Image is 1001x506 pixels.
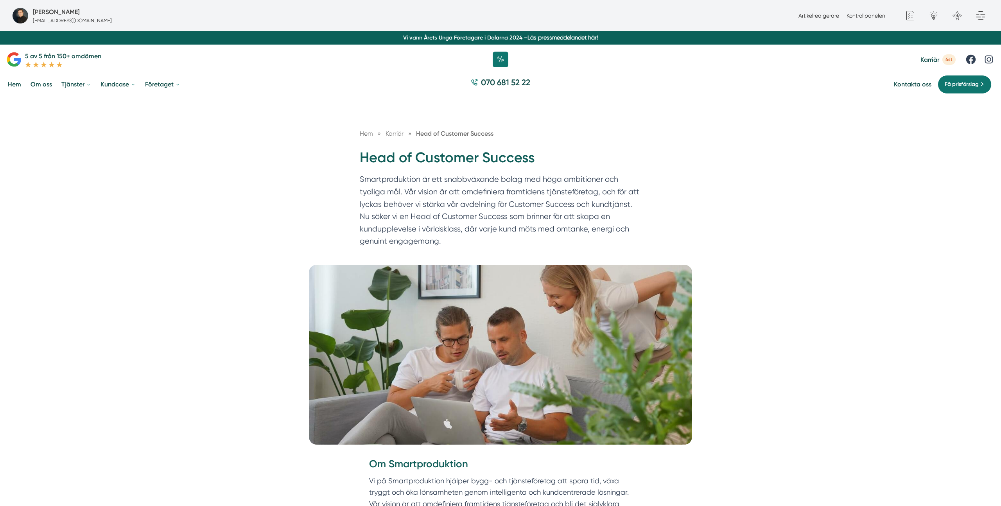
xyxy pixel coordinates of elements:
span: Karriär [386,130,404,137]
a: Hem [360,130,373,137]
span: Få prisförslag [945,80,979,89]
a: Karriär 4st [920,54,956,65]
a: Karriär [386,130,405,137]
img: Head of Customer Success [309,265,692,445]
a: Om oss [29,74,54,94]
nav: Breadcrumb [360,129,641,138]
a: Kontrollpanelen [847,13,885,19]
strong: Om Smartproduktion [369,458,468,470]
span: » [408,129,411,138]
a: Artikelredigerare [798,13,839,19]
p: [EMAIL_ADDRESS][DOMAIN_NAME] [33,17,112,24]
span: 070 681 52 22 [481,77,530,88]
a: Kundcase [99,74,137,94]
a: Kontakta oss [894,81,931,88]
span: Karriär [920,56,939,63]
h5: Super Administratör [33,7,80,17]
a: Få prisförslag [938,75,992,94]
a: Tjänster [60,74,93,94]
span: 4st [942,54,956,65]
a: Läs pressmeddelandet här! [527,34,598,41]
p: Smartproduktion är ett snabbväxande bolag med höga ambitioner och tydliga mål. Vår vision är att ... [360,173,641,251]
a: 070 681 52 22 [468,77,533,92]
a: Företaget [144,74,182,94]
img: foretagsbild-pa-smartproduktion-ett-foretag-i-dalarnas-lan-2023.jpg [13,8,28,23]
a: Hem [6,74,23,94]
span: » [378,129,381,138]
a: Head of Customer Success [416,130,493,137]
h1: Head of Customer Success [360,148,641,174]
p: Vi vann Årets Unga Företagare i Dalarna 2024 – [3,34,998,41]
p: 5 av 5 från 150+ omdömen [25,51,101,61]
